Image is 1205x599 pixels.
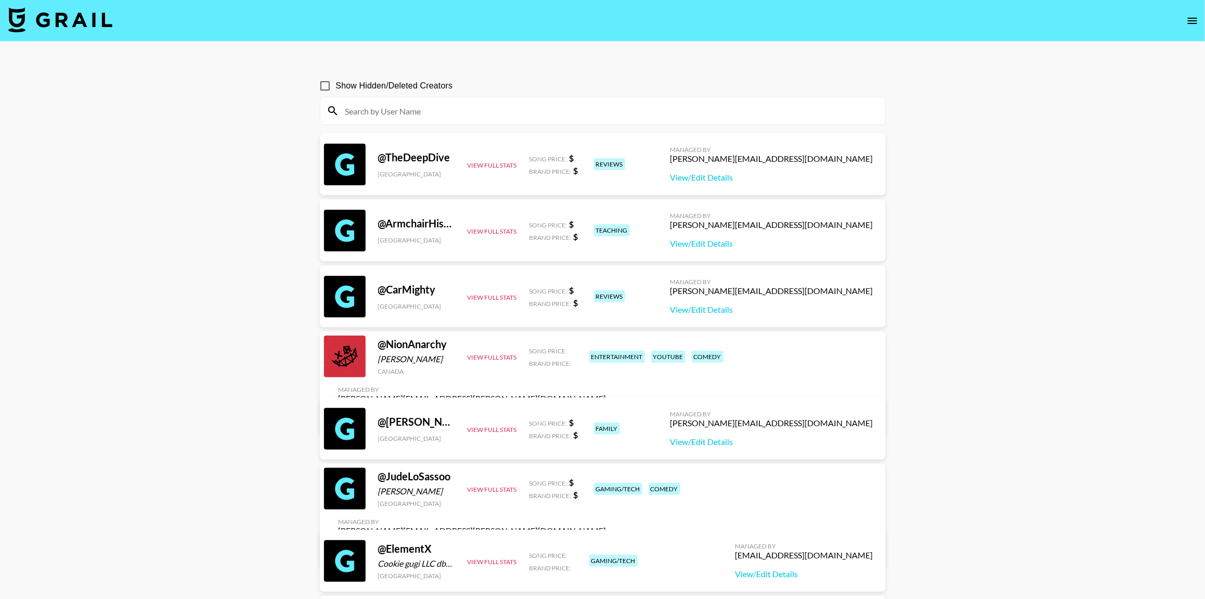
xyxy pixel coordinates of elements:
[529,168,572,175] span: Brand Price:
[378,415,455,428] div: @ [PERSON_NAME]
[339,518,606,526] div: Managed By
[574,232,578,241] strong: $
[468,353,517,361] button: View Full Stats
[529,347,567,355] span: Song Price:
[692,351,723,363] div: comedy
[670,220,873,230] div: [PERSON_NAME][EMAIL_ADDRESS][DOMAIN_NAME]
[594,483,642,495] div: gaming/tech
[670,410,873,418] div: Managed By
[529,287,567,295] span: Song Price:
[529,234,572,241] span: Brand Price:
[589,351,645,363] div: entertainment
[378,354,455,364] div: [PERSON_NAME]
[594,224,630,236] div: teaching
[378,170,455,178] div: [GEOGRAPHIC_DATA]
[569,219,574,229] strong: $
[378,435,455,442] div: [GEOGRAPHIC_DATA]
[574,430,578,440] strong: $
[670,212,873,220] div: Managed By
[378,217,455,230] div: @ ArmchairHistorian
[529,221,567,229] span: Song Price:
[649,483,680,495] div: comedy
[574,165,578,175] strong: $
[529,300,572,308] span: Brand Price:
[670,146,873,154] div: Managed By
[529,552,567,559] span: Song Price:
[378,338,455,351] div: @ NionAnarchy
[378,470,455,483] div: @ JudeLoSassoo
[594,423,620,435] div: family
[529,419,567,427] span: Song Price:
[670,238,873,249] a: View/Edit Details
[378,283,455,296] div: @ CarMighty
[339,393,606,404] div: [PERSON_NAME][EMAIL_ADDRESS][PERSON_NAME][DOMAIN_NAME]
[468,161,517,169] button: View Full Stats
[569,477,574,487] strong: $
[594,158,625,170] div: reviews
[529,492,572,500] span: Brand Price:
[529,479,567,487] span: Song Price:
[468,294,517,301] button: View Full Stats
[8,7,112,32] img: Grail Talent
[735,569,873,579] a: View/Edit Details
[468,227,517,235] button: View Full Stats
[569,153,574,163] strong: $
[339,103,879,119] input: Search by User Name
[468,486,517,493] button: View Full Stats
[378,302,455,310] div: [GEOGRAPHIC_DATA]
[339,386,606,393] div: Managed By
[670,418,873,428] div: [PERSON_NAME][EMAIL_ADDRESS][DOMAIN_NAME]
[378,367,455,375] div: Canada
[378,542,455,555] div: @ ElementX
[670,286,873,296] div: [PERSON_NAME][EMAIL_ADDRESS][DOMAIN_NAME]
[378,572,455,580] div: [GEOGRAPHIC_DATA]
[670,172,873,183] a: View/Edit Details
[569,285,574,295] strong: $
[468,426,517,434] button: View Full Stats
[378,558,455,569] div: Cookie gugi LLC dba Element X
[670,154,873,164] div: [PERSON_NAME][EMAIL_ADDRESS][DOMAIN_NAME]
[378,500,455,507] div: [GEOGRAPHIC_DATA]
[569,417,574,427] strong: $
[339,526,606,536] div: [PERSON_NAME][EMAIL_ADDRESS][PERSON_NAME][DOMAIN_NAME]
[735,550,873,560] div: [EMAIL_ADDRESS][DOMAIN_NAME]
[529,360,572,367] span: Brand Price:
[735,542,873,550] div: Managed By
[670,278,873,286] div: Managed By
[589,555,638,567] div: gaming/tech
[594,290,625,302] div: reviews
[529,155,567,163] span: Song Price:
[651,351,685,363] div: youtube
[378,151,455,164] div: @ TheDeepDive
[336,80,453,92] span: Show Hidden/Deleted Creators
[670,437,873,447] a: View/Edit Details
[378,236,455,244] div: [GEOGRAPHIC_DATA]
[1182,10,1203,31] button: open drawer
[529,564,572,572] span: Brand Price:
[670,304,873,315] a: View/Edit Details
[378,486,455,496] div: [PERSON_NAME]
[574,490,578,500] strong: $
[574,298,578,308] strong: $
[468,558,517,566] button: View Full Stats
[529,432,572,440] span: Brand Price:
